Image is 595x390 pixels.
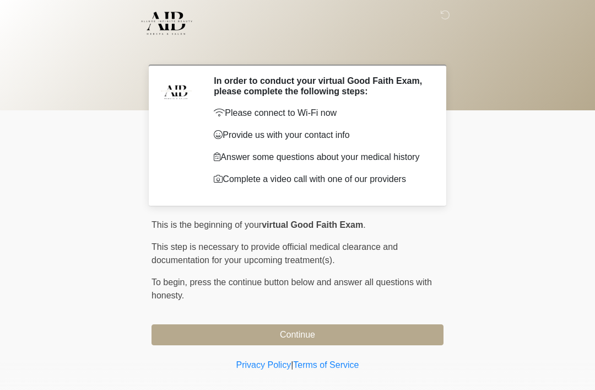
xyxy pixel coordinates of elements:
button: Continue [152,324,443,345]
img: Allure Infinite Beauty Logo [140,8,193,38]
span: press the continue button below and answer all questions with honesty. [152,277,432,300]
p: Answer some questions about your medical history [214,151,427,164]
strong: virtual Good Faith Exam [262,220,363,229]
p: Please connect to Wi-Fi now [214,106,427,120]
a: Terms of Service [293,360,359,370]
span: This step is necessary to provide official medical clearance and documentation for your upcoming ... [152,242,398,265]
span: This is the beginning of your [152,220,262,229]
span: To begin, [152,277,190,287]
img: Agent Avatar [160,76,193,109]
p: Provide us with your contact info [214,129,427,142]
h2: In order to conduct your virtual Good Faith Exam, please complete the following steps: [214,76,427,97]
h1: ‎ ‎ [143,40,452,60]
p: Complete a video call with one of our providers [214,173,427,186]
a: Privacy Policy [236,360,291,370]
span: . [363,220,365,229]
a: | [291,360,293,370]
